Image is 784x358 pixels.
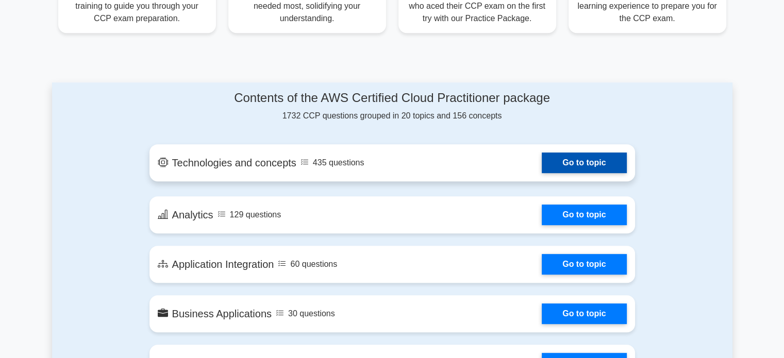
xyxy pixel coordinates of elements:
[149,91,635,106] h4: Contents of the AWS Certified Cloud Practitioner package
[542,303,626,324] a: Go to topic
[542,254,626,275] a: Go to topic
[542,152,626,173] a: Go to topic
[542,204,626,225] a: Go to topic
[149,91,635,122] div: 1732 CCP questions grouped in 20 topics and 156 concepts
